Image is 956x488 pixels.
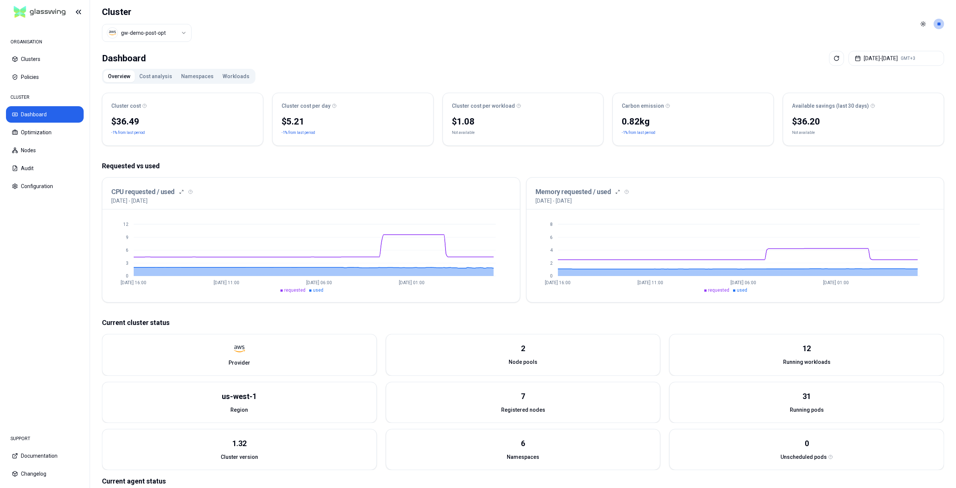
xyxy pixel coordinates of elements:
[452,102,595,110] div: Cluster cost per workload
[232,438,246,449] div: 1.32
[805,438,809,449] div: 0
[103,70,135,82] button: Overview
[803,391,811,402] div: 31
[550,235,552,240] tspan: 6
[102,317,944,328] p: Current cluster status
[123,222,128,227] tspan: 12
[622,129,655,136] p: -1% from last period
[121,280,146,285] tspan: [DATE] 16:00
[792,102,935,110] div: Available savings (last 30 days)
[313,288,323,293] span: used
[823,280,848,285] tspan: [DATE] 01:00
[111,102,254,110] div: Cluster cost
[6,178,84,194] button: Configuration
[780,453,827,461] span: Unscheduled pods
[214,280,239,285] tspan: [DATE] 11:00
[306,280,332,285] tspan: [DATE] 06:00
[102,51,146,66] div: Dashboard
[126,235,128,240] tspan: 9
[234,343,245,355] img: aws
[521,391,525,402] div: 7
[218,70,254,82] button: Workloads
[221,453,258,461] span: Cluster version
[901,55,915,61] span: GMT+3
[126,273,128,279] tspan: 0
[737,288,747,293] span: used
[6,448,84,464] button: Documentation
[6,142,84,159] button: Nodes
[790,406,824,414] span: Running pods
[177,70,218,82] button: Namespaces
[102,24,192,42] button: Select a value
[730,280,756,285] tspan: [DATE] 06:00
[792,129,815,136] div: Not available
[521,438,525,449] div: 6
[222,391,257,402] div: us-west-1
[848,51,944,66] button: [DATE]-[DATE]GMT+3
[622,116,764,128] div: 0.82 kg
[452,129,475,136] div: Not available
[109,29,116,37] img: aws
[284,288,305,293] span: requested
[536,187,611,197] h3: Memory requested / used
[282,116,424,128] div: $5.21
[111,197,148,205] p: [DATE] - [DATE]
[637,280,663,285] tspan: [DATE] 11:00
[507,453,539,461] span: Namespaces
[399,280,425,285] tspan: [DATE] 01:00
[6,51,84,67] button: Clusters
[111,187,175,197] h3: CPU requested / used
[111,116,254,128] div: $36.49
[792,116,935,128] div: $36.20
[6,69,84,85] button: Policies
[102,476,944,487] p: Current agent status
[121,29,166,37] div: gw-demo-post-opt
[6,431,84,446] div: SUPPORT
[509,358,537,366] span: Node pools
[111,129,145,136] p: -1% from last period
[803,343,811,354] div: 12
[783,358,831,366] span: Running workloads
[545,280,571,285] tspan: [DATE] 16:00
[550,273,552,279] tspan: 0
[6,34,84,49] div: ORGANISATION
[622,102,764,110] div: Carbon emission
[282,129,315,136] p: -1% from last period
[229,359,250,366] span: Provider
[550,248,553,253] tspan: 4
[521,343,525,354] div: 2
[126,248,128,253] tspan: 6
[102,6,192,18] h1: Cluster
[550,261,552,266] tspan: 2
[550,222,552,227] tspan: 8
[501,406,545,414] span: Registered nodes
[536,197,572,205] p: [DATE] - [DATE]
[126,261,128,266] tspan: 3
[6,106,84,123] button: Dashboard
[135,70,177,82] button: Cost analysis
[6,160,84,177] button: Audit
[230,406,248,414] span: Region
[282,102,424,110] div: Cluster cost per day
[11,3,69,21] img: GlassWing
[6,124,84,141] button: Optimization
[6,466,84,482] button: Changelog
[708,288,729,293] span: requested
[102,161,944,171] p: Requested vs used
[452,116,595,128] div: $1.08
[6,90,84,105] div: CLUSTER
